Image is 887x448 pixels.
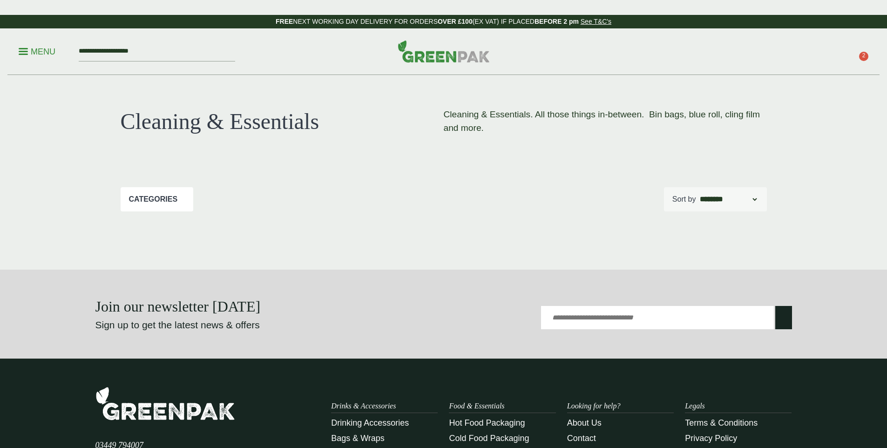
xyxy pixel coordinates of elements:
a: Drinking Accessories [331,418,409,428]
a: See T&C's [581,18,611,25]
span: 2 [859,52,868,61]
p: Cleaning & Essentials. All those things in-between. Bin bags, blue roll, cling film and more. [444,108,767,135]
strong: BEFORE 2 pm [535,18,579,25]
img: GreenPak Supplies [398,40,490,62]
h1: Cleaning & Essentials [121,108,444,135]
p: Categories [129,194,178,205]
p: Menu [19,46,55,57]
strong: Join our newsletter [DATE] [95,298,261,315]
p: Sort by [672,194,696,205]
a: Privacy Policy [685,434,737,443]
a: About Us [567,418,602,428]
a: Contact [567,434,596,443]
strong: FREE [276,18,293,25]
a: Cold Food Packaging [449,434,529,443]
p: Sign up to get the latest news & offers [95,318,409,333]
a: Terms & Conditions [685,418,758,428]
a: Hot Food Packaging [449,418,525,428]
a: Menu [19,46,55,55]
strong: OVER £100 [438,18,473,25]
img: GreenPak Supplies [95,387,235,421]
a: Bags & Wraps [331,434,385,443]
select: Shop order [698,194,758,205]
